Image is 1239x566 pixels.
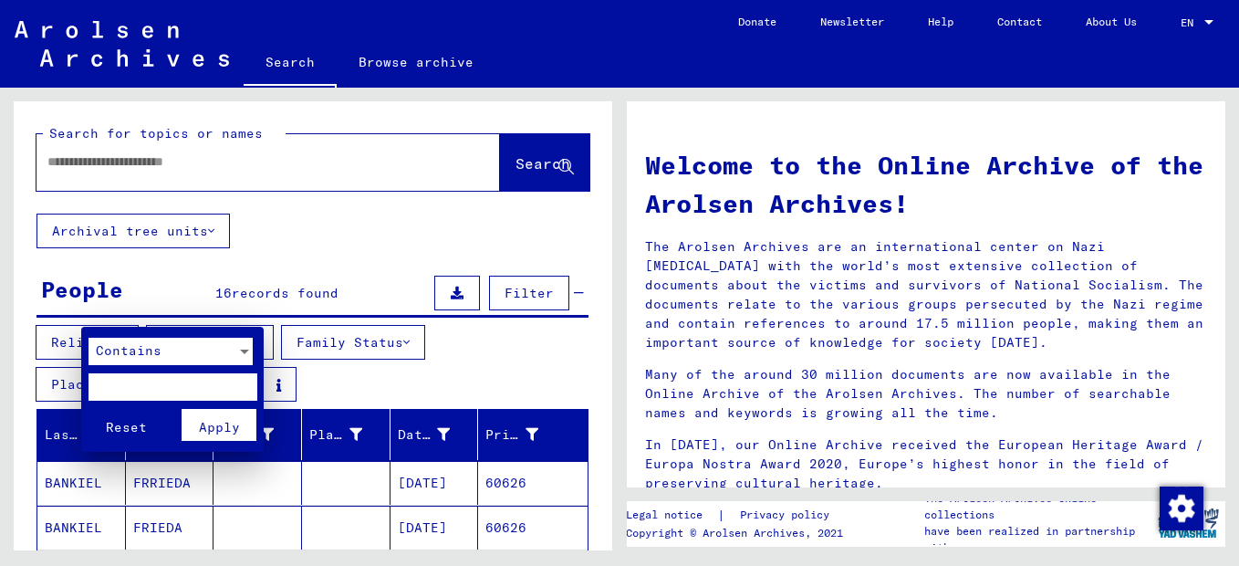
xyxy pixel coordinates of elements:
button: Reset [88,409,164,441]
img: Change consent [1160,487,1203,530]
span: Contains [96,342,161,359]
button: Apply [182,409,257,441]
span: Reset [106,419,147,435]
span: Apply [199,419,240,435]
